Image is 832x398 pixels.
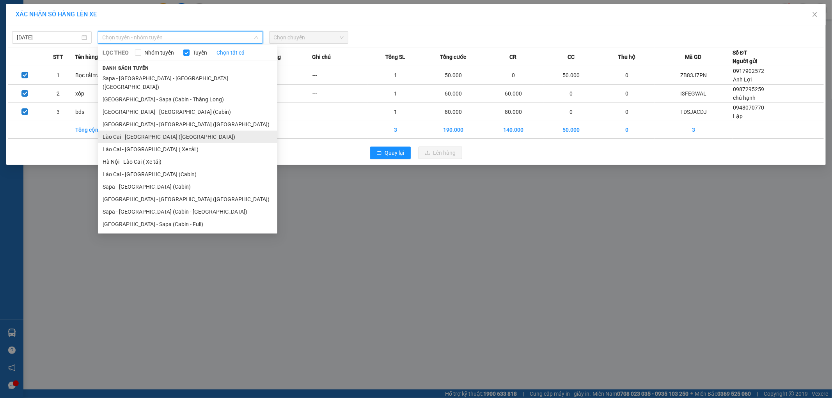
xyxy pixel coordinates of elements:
[75,121,131,139] td: Tổng cộng
[419,147,462,159] button: uploadLên hàng
[98,118,277,131] li: [GEOGRAPHIC_DATA] - [GEOGRAPHIC_DATA] ([GEOGRAPHIC_DATA])
[16,11,97,18] span: XÁC NHẬN SỐ HÀNG LÊN XE
[483,121,543,139] td: 140.000
[423,85,483,103] td: 60.000
[190,48,210,57] span: Tuyến
[733,68,764,74] span: 0917902572
[423,103,483,121] td: 80.000
[42,66,75,85] td: 1
[256,66,312,85] td: ---
[385,53,405,61] span: Tổng SL
[599,66,655,85] td: 0
[733,76,752,83] span: Anh Lợi
[483,66,543,85] td: 0
[543,66,599,85] td: 50.000
[367,66,423,85] td: 1
[733,48,757,65] div: Số ĐT Người gửi
[98,193,277,205] li: [GEOGRAPHIC_DATA] - [GEOGRAPHIC_DATA] ([GEOGRAPHIC_DATA])
[254,35,259,40] span: down
[483,103,543,121] td: 80.000
[17,33,80,42] input: 15/10/2025
[98,218,277,230] li: [GEOGRAPHIC_DATA] - Sapa (Cabin - Full)
[370,147,411,159] button: rollbackQuay lại
[804,4,826,26] button: Close
[98,143,277,156] li: Lào Cai - [GEOGRAPHIC_DATA] ( Xe tải )
[98,180,277,193] li: Sapa - [GEOGRAPHIC_DATA] (Cabin)
[423,66,483,85] td: 50.000
[98,72,277,93] li: Sapa - [GEOGRAPHIC_DATA] - [GEOGRAPHIC_DATA] ([GEOGRAPHIC_DATA])
[367,85,423,103] td: 1
[312,66,368,85] td: ---
[216,48,245,57] a: Chọn tất cả
[483,85,543,103] td: 60.000
[98,156,277,168] li: Hà Nội - Lào Cai ( Xe tải)
[440,53,466,61] span: Tổng cước
[312,85,368,103] td: ---
[103,48,129,57] span: LỌC THEO
[543,103,599,121] td: 0
[53,53,63,61] span: STT
[733,113,743,119] span: Lập
[618,53,635,61] span: Thu hộ
[568,53,575,61] span: CC
[98,168,277,180] li: Lào Cai - [GEOGRAPHIC_DATA] (Cabin)
[655,121,733,139] td: 3
[599,121,655,139] td: 0
[376,150,382,156] span: rollback
[75,66,131,85] td: Bọc tải trắng
[141,48,177,57] span: Nhóm tuyến
[98,93,277,106] li: [GEOGRAPHIC_DATA] - Sapa (Cabin - Thăng Long)
[510,53,517,61] span: CR
[423,121,483,139] td: 190.000
[256,103,312,121] td: ---
[103,32,258,43] span: Chọn tuyến - nhóm tuyến
[543,85,599,103] td: 0
[599,103,655,121] td: 0
[733,86,764,92] span: 0987295259
[42,103,75,121] td: 3
[733,104,764,111] span: 0948070770
[98,65,154,72] span: Danh sách tuyến
[42,85,75,103] td: 2
[367,121,423,139] td: 3
[655,85,733,103] td: I3FEGWAL
[655,66,733,85] td: ZB83J7PN
[655,103,733,121] td: TDSJACDJ
[685,53,702,61] span: Mã GD
[599,85,655,103] td: 0
[385,149,404,157] span: Quay lại
[367,103,423,121] td: 1
[543,121,599,139] td: 50.000
[98,106,277,118] li: [GEOGRAPHIC_DATA] - [GEOGRAPHIC_DATA] (Cabin)
[312,103,368,121] td: ---
[256,85,312,103] td: ---
[274,32,344,43] span: Chọn chuyến
[312,53,331,61] span: Ghi chú
[98,205,277,218] li: Sapa - [GEOGRAPHIC_DATA] (Cabin - [GEOGRAPHIC_DATA])
[812,11,818,18] span: close
[75,85,131,103] td: xốp
[75,53,98,61] span: Tên hàng
[75,103,131,121] td: bds
[733,95,756,101] span: chú hạnh
[98,131,277,143] li: Lào Cai - [GEOGRAPHIC_DATA] ([GEOGRAPHIC_DATA])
